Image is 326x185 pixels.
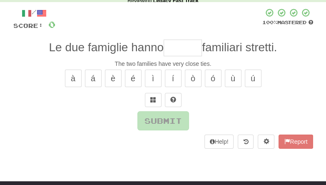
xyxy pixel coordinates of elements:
span: familiari stretti. [202,41,277,54]
button: ò [185,70,202,87]
button: ì [145,70,162,87]
button: í [165,70,182,87]
div: Mastered [262,19,313,26]
button: ó [205,70,221,87]
span: 100 % [262,20,277,25]
span: Score: [13,22,43,29]
div: / [13,8,55,18]
button: Single letter hint - you only get 1 per sentence and score half the points! alt+h [165,93,182,107]
button: á [85,70,102,87]
button: Help! [204,135,234,149]
button: à [65,70,82,87]
button: é [125,70,142,87]
button: Submit [137,111,189,130]
button: Report [279,135,313,149]
button: è [105,70,122,87]
button: Round history (alt+y) [238,135,254,149]
button: ù [225,70,241,87]
span: Le due famiglie hanno [49,41,164,54]
div: The two families have very close ties. [13,60,313,68]
button: Switch sentence to multiple choice alt+p [145,93,162,107]
button: ú [245,70,261,87]
span: 0 [48,19,55,30]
